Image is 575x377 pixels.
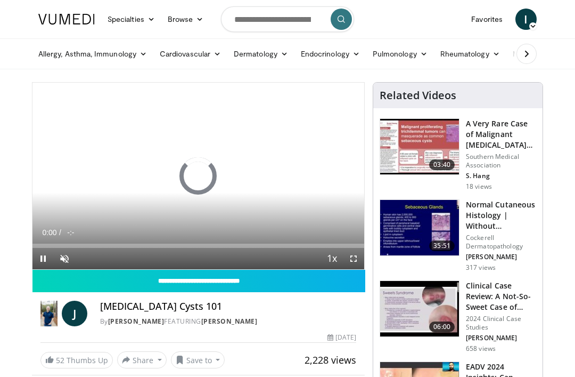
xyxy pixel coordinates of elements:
p: S. Hang [466,172,536,180]
span: 03:40 [429,159,455,170]
a: Favorites [465,9,509,30]
p: 18 views [466,182,492,191]
span: -:- [67,228,74,237]
button: Playback Rate [322,248,343,269]
a: 06:00 Clinical Case Review: A Not-So-Sweet Case of Vulvar Ulceration 2024 Clinical Case Studies [... [380,280,536,353]
span: 2,228 views [305,354,356,366]
span: 52 [56,355,64,365]
div: [DATE] [327,333,356,342]
a: [PERSON_NAME] [201,317,258,326]
img: VuMedi Logo [38,14,95,25]
img: Dr. Jordan Rennicke [40,301,57,326]
button: Pause [32,248,54,269]
a: [PERSON_NAME] [108,317,165,326]
a: Pulmonology [366,43,434,65]
a: J [62,301,87,326]
input: Search topics, interventions [221,6,354,32]
a: Rheumatology [434,43,506,65]
img: 15a2a6c9-b512-40ee-91fa-a24d648bcc7f.150x105_q85_crop-smart_upscale.jpg [380,119,459,174]
video-js: Video Player [32,83,364,269]
p: [PERSON_NAME] [466,334,536,342]
img: cd4a92e4-2b31-4376-97fb-4364d1c8cf52.150x105_q85_crop-smart_upscale.jpg [380,200,459,255]
a: Allergy, Asthma, Immunology [32,43,153,65]
span: / [59,228,61,237]
p: Southern Medical Association [466,153,536,170]
a: Specialties [101,9,161,30]
a: 03:40 A Very Rare Case of Malignant [MEDICAL_DATA] Masqu… Southern Medical Association S. Hang 18... [380,118,536,191]
span: 35:51 [429,240,455,251]
h3: A Very Rare Case of Malignant [MEDICAL_DATA] Masqu… [466,118,536,150]
p: 658 views [466,344,496,353]
h3: Normal Cutaneous Histology | Without [MEDICAL_DATA] [466,199,536,231]
button: Unmute [54,248,75,269]
p: 317 views [466,263,496,272]
a: Cardiovascular [153,43,227,65]
h4: Related Videos [380,89,456,102]
p: Cockerell Dermatopathology [466,234,536,251]
p: [PERSON_NAME] [466,253,536,261]
div: Progress Bar [32,244,364,248]
p: 2024 Clinical Case Studies [466,315,536,332]
a: Browse [161,9,210,30]
div: By FEATURING [100,317,356,326]
a: I [515,9,537,30]
a: Endocrinology [294,43,366,65]
h3: Clinical Case Review: A Not-So-Sweet Case of Vulvar Ulceration [466,280,536,312]
button: Save to [171,351,225,368]
a: 52 Thumbs Up [40,352,113,368]
button: Share [117,351,167,368]
h4: [MEDICAL_DATA] Cysts 101 [100,301,356,312]
span: 0:00 [42,228,56,237]
a: 35:51 Normal Cutaneous Histology | Without [MEDICAL_DATA] Cockerell Dermatopathology [PERSON_NAME... [380,199,536,272]
img: 2e26c7c5-ede0-4b44-894d-3a9364780452.150x105_q85_crop-smart_upscale.jpg [380,281,459,336]
span: 06:00 [429,322,455,332]
a: Dermatology [227,43,294,65]
button: Fullscreen [343,248,364,269]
